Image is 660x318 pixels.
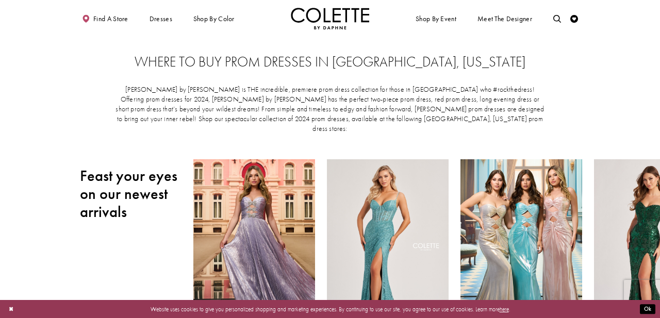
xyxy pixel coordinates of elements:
[95,54,564,70] h2: Where to buy prom dresses in [GEOGRAPHIC_DATA], [US_STATE]
[80,8,130,29] a: Find a store
[80,167,181,221] h2: Feast your eyes on our newest arrivals
[56,304,604,314] p: Website uses cookies to give you personalized shopping and marketing experiences. By continuing t...
[551,8,563,29] a: Toggle search
[475,8,534,29] a: Meet the designer
[500,305,509,312] a: here
[568,8,580,29] a: Check Wishlist
[291,8,369,29] img: Colette by Daphne
[191,8,236,29] span: Shop by color
[477,15,532,23] span: Meet the designer
[93,15,128,23] span: Find a store
[147,8,174,29] span: Dresses
[150,15,172,23] span: Dresses
[5,302,18,316] button: Close Dialog
[414,8,458,29] span: Shop By Event
[114,85,546,134] p: [PERSON_NAME] by [PERSON_NAME] is THE incredible, premiere prom dress collection for those in [GE...
[640,304,655,314] button: Submit Dialog
[193,15,235,23] span: Shop by color
[291,8,369,29] a: Visit Home Page
[416,15,456,23] span: Shop By Event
